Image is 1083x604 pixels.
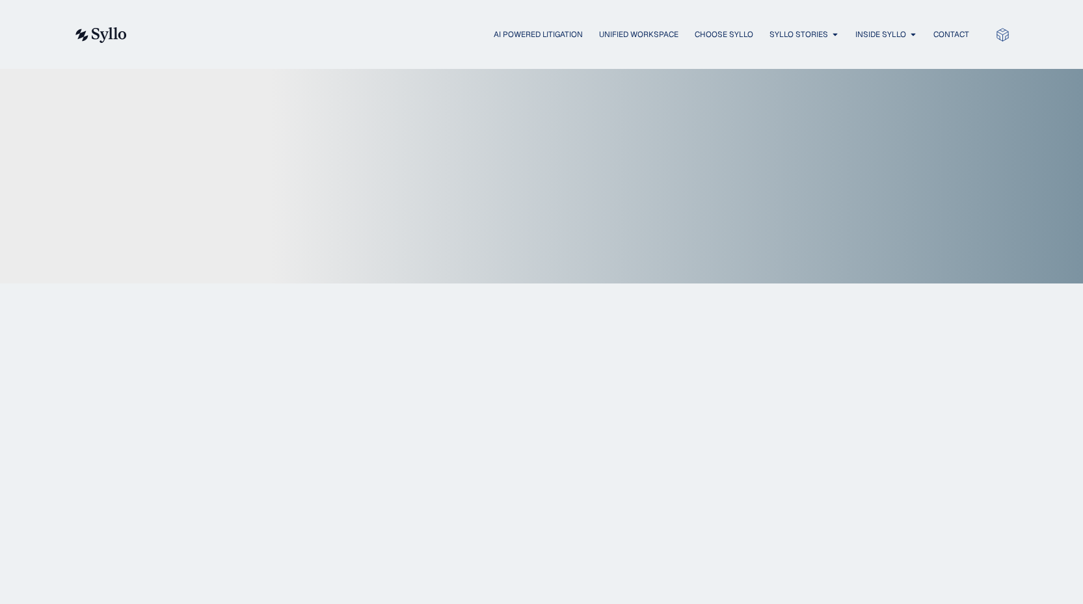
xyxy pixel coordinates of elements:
a: Choose Syllo [695,29,753,40]
a: Contact [933,29,969,40]
div: Menu Toggle [153,29,969,41]
a: Inside Syllo [855,29,906,40]
a: Unified Workspace [599,29,678,40]
a: Syllo Stories [769,29,828,40]
img: syllo [74,27,127,43]
a: AI Powered Litigation [494,29,583,40]
nav: Menu [153,29,969,41]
